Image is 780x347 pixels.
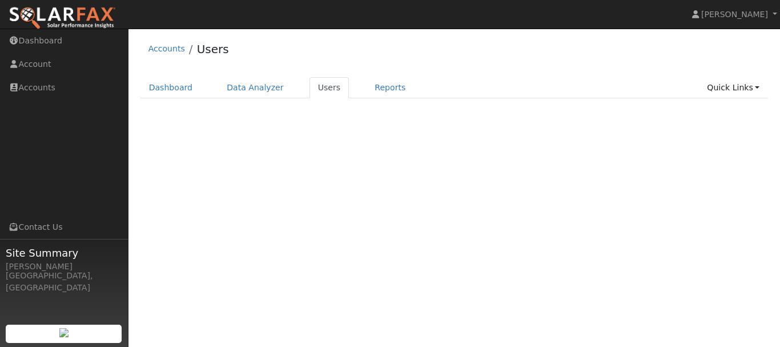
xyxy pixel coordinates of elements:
[218,77,292,98] a: Data Analyzer
[6,270,122,294] div: [GEOGRAPHIC_DATA], [GEOGRAPHIC_DATA]
[366,77,414,98] a: Reports
[9,6,116,30] img: SolarFax
[140,77,202,98] a: Dashboard
[197,42,229,56] a: Users
[309,77,349,98] a: Users
[6,261,122,273] div: [PERSON_NAME]
[698,77,768,98] a: Quick Links
[6,245,122,261] span: Site Summary
[59,328,69,337] img: retrieve
[701,10,768,19] span: [PERSON_NAME]
[148,44,185,53] a: Accounts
